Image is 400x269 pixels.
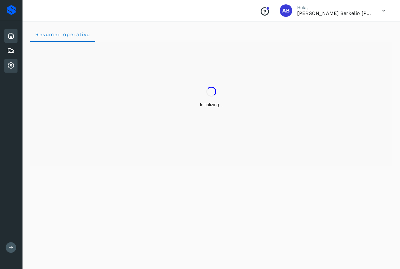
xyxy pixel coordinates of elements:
p: Arturo Berkelio Martinez Hernández [297,10,372,16]
div: Cuentas por cobrar [4,59,17,73]
div: Inicio [4,29,17,43]
span: Resumen operativo [35,31,90,37]
div: Embarques [4,44,17,58]
p: Hola, [297,5,372,10]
